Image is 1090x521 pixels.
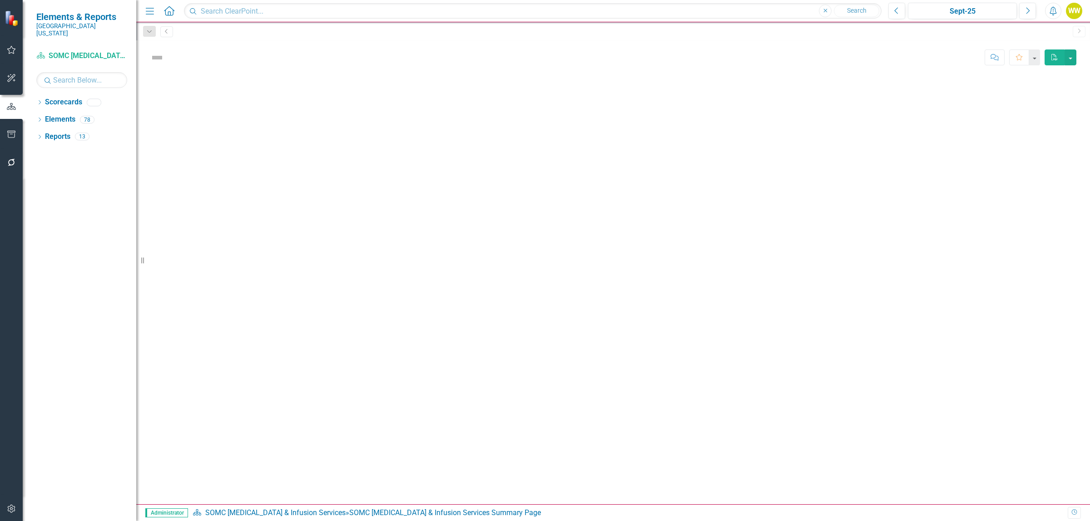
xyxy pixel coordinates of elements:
[36,22,127,37] small: [GEOGRAPHIC_DATA][US_STATE]
[1066,3,1082,19] button: WW
[911,6,1014,17] div: Sept-25
[847,7,867,14] span: Search
[184,3,882,19] input: Search ClearPoint...
[150,50,164,65] img: Not Defined
[75,133,89,141] div: 13
[45,114,75,125] a: Elements
[45,97,82,108] a: Scorecards
[36,72,127,88] input: Search Below...
[36,11,127,22] span: Elements & Reports
[834,5,879,17] button: Search
[5,10,20,26] img: ClearPoint Strategy
[80,116,94,123] div: 78
[193,508,1068,518] div: »
[205,508,346,517] a: SOMC [MEDICAL_DATA] & Infusion Services
[36,51,127,61] a: SOMC [MEDICAL_DATA] & Infusion Services
[45,132,70,142] a: Reports
[145,508,188,517] span: Administrator
[349,508,541,517] div: SOMC [MEDICAL_DATA] & Infusion Services Summary Page
[908,3,1017,19] button: Sept-25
